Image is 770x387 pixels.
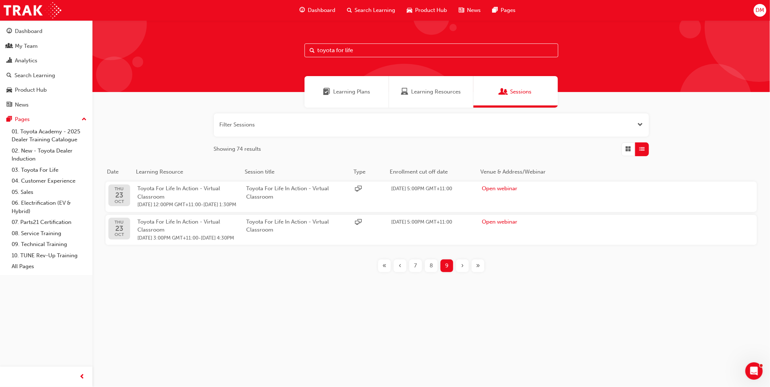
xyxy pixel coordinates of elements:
span: News [467,6,481,14]
span: Grid [625,145,631,153]
a: 01. Toyota Academy - 2025 Dealer Training Catalogue [9,126,90,145]
a: Learning PlansLearning Plans [305,76,389,108]
span: up-icon [82,115,87,124]
span: Venue & Address/Webinar [480,168,546,175]
div: Product Hub [15,86,47,94]
a: Trak [4,2,61,18]
button: Page 8 [423,259,439,272]
button: Page 7 [408,259,423,272]
a: 10. TUNE Rev-Up Training [9,250,90,261]
a: All Pages [9,261,90,272]
span: pages-icon [493,6,498,15]
span: people-icon [7,43,12,50]
a: 09. Technical Training [9,239,90,250]
span: Toyota For Life In Action - Virtual Classroom [246,219,329,233]
span: prev-icon [80,373,85,382]
span: Type [353,168,365,175]
span: DM [755,6,764,14]
span: 23 [115,225,124,232]
span: chart-icon [7,58,12,64]
span: search-icon [7,72,12,79]
button: First page [377,259,392,272]
span: car-icon [407,6,413,15]
span: Search [310,46,315,55]
span: 23 Oct 2025 4:30PM [201,235,234,241]
button: Open webinar [482,218,517,226]
a: 05. Sales [9,187,90,198]
button: DashboardMy TeamAnalyticsSearch LearningProduct HubNews [3,23,90,113]
a: Analytics [3,54,90,67]
span: Product Hub [415,6,447,14]
input: Search... [305,43,558,57]
a: 04. Customer Experience [9,175,90,187]
span: Learning Resource [136,168,183,175]
a: Learning ResourcesLearning Resources [389,76,473,108]
div: Analytics [15,57,37,65]
span: Learning Plans [323,88,330,96]
button: Next page [455,259,470,272]
a: Search Learning [3,69,90,82]
button: Last page [470,259,486,272]
span: 23 [115,191,124,199]
span: 23 Oct 2025 1:30PM [203,201,236,208]
span: Toyota For Life In Action - Virtual Classroom [137,185,220,200]
span: 23 Oct 2025 12:00PM GMT+11:00 [137,201,201,208]
span: Enrollment cut off date [390,168,448,175]
span: OCT [115,199,124,204]
span: Learning Resources [411,88,461,96]
span: » [476,262,480,270]
a: 07. Parts21 Certification [9,217,90,228]
span: THU [115,220,124,225]
span: 7 [414,262,417,270]
span: › [461,262,464,270]
button: Previous page [392,259,408,272]
span: news-icon [459,6,464,15]
a: News [3,98,90,112]
a: pages-iconPages [487,3,522,18]
span: car-icon [7,87,12,93]
div: News [15,101,29,109]
span: Learning Plans [333,88,370,96]
span: 22 Oct 2025 5:00PM GMT+11:00 [391,219,452,225]
span: 8 [430,262,433,270]
span: - [137,201,246,209]
a: THU23OCTToyota For Life In Action - Virtual Classroom[DATE] 12:00PM GMT+11:00-[DATE] 1:30PMToyota... [105,182,757,212]
a: Product Hub [3,83,90,97]
span: search-icon [347,6,352,15]
a: Dashboard [3,25,90,38]
a: car-iconProduct Hub [401,3,453,18]
span: pages-icon [7,116,12,123]
div: Dashboard [15,27,42,36]
span: « [382,262,386,270]
span: Sessions [500,88,507,96]
span: 23 Oct 2025 3:00PM GMT+11:00 [137,235,198,241]
span: guage-icon [7,28,12,35]
a: 06. Electrification (EV & Hybrid) [9,197,90,217]
div: Search Learning [15,71,55,80]
button: Pages [3,113,90,126]
span: 22 Oct 2025 5:00PM GMT+11:00 [391,186,452,192]
span: Open the filter [638,121,643,129]
span: 9 [445,262,448,270]
span: - [137,234,246,242]
button: THU23OCTToyota For Life In Action - Virtual Classroom[DATE] 3:00PM GMT+11:00-[DATE] 4:30PMToyota ... [105,215,757,245]
a: 02. New - Toyota Dealer Induction [9,145,90,165]
button: DM [754,4,766,17]
span: List [639,145,645,153]
span: Sessions [510,88,531,96]
span: Learning Resources [401,88,409,96]
span: sessionType_ONLINE_URL-icon [355,186,361,193]
span: OCT [115,232,124,237]
span: sessionType_ONLINE_URL-icon [355,219,361,227]
div: My Team [15,42,38,50]
div: Pages [15,115,30,124]
span: THU [115,187,124,191]
a: guage-iconDashboard [294,3,341,18]
a: news-iconNews [453,3,487,18]
button: Open webinar [482,184,517,193]
button: Page 9 [439,259,455,272]
a: 03. Toyota For Life [9,165,90,176]
span: guage-icon [299,6,305,15]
